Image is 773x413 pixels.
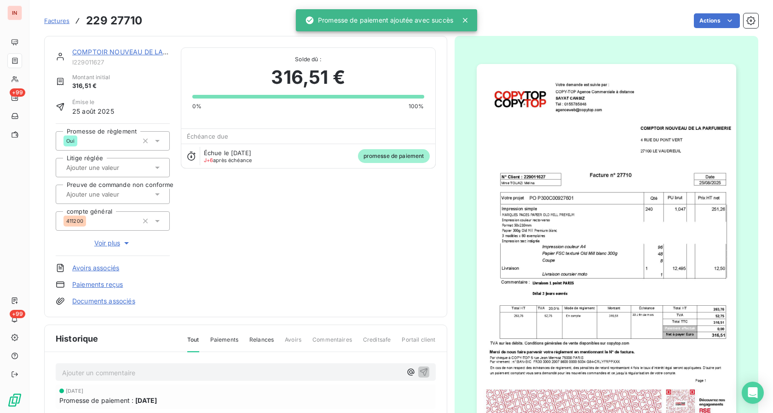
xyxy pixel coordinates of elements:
[363,336,391,351] span: Creditsafe
[66,218,83,224] span: 411200
[72,297,135,306] a: Documents associés
[204,157,252,163] span: après échéance
[86,12,142,29] h3: 229 27710
[210,336,238,351] span: Paiements
[72,263,119,273] a: Avoirs associés
[204,157,213,163] span: J+6
[10,310,25,318] span: +99
[72,106,114,116] span: 25 août 2025
[694,13,740,28] button: Actions
[187,133,229,140] span: Échéance due
[72,98,114,106] span: Émise le
[66,388,83,394] span: [DATE]
[72,48,206,56] a: COMPTOIR NOUVEAU DE LA PARFUMERIE
[402,336,435,351] span: Portail client
[10,88,25,97] span: +99
[285,336,301,351] span: Avoirs
[59,396,133,405] span: Promesse de paiement :
[742,382,764,404] div: Open Intercom Messenger
[72,73,110,81] span: Montant initial
[72,58,170,66] span: I229011627
[192,102,202,111] span: 0%
[135,396,157,405] span: [DATE]
[94,238,131,248] span: Voir plus
[72,280,123,289] a: Paiements reçus
[44,16,69,25] a: Factures
[44,17,69,24] span: Factures
[358,149,430,163] span: promesse de paiement
[187,336,199,352] span: Tout
[7,393,22,407] img: Logo LeanPay
[7,6,22,20] div: IN
[271,64,345,91] span: 316,51 €
[204,149,251,157] span: Échue le [DATE]
[192,55,424,64] span: Solde dû :
[65,163,158,172] input: Ajouter une valeur
[65,190,158,198] input: Ajouter une valeur
[305,12,453,29] div: Promesse de paiement ajoutée avec succès
[66,138,75,144] span: Oui
[312,336,352,351] span: Commentaires
[249,336,274,351] span: Relances
[409,102,424,111] span: 100%
[56,238,170,248] button: Voir plus
[72,81,110,91] span: 316,51 €
[56,332,98,345] span: Historique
